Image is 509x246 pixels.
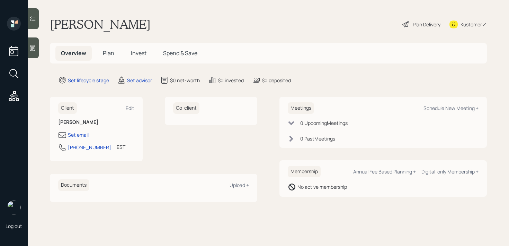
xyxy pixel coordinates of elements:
div: $0 deposited [262,77,291,84]
div: [PHONE_NUMBER] [68,144,111,151]
div: Plan Delivery [413,21,440,28]
div: Schedule New Meeting + [423,105,479,111]
div: $0 invested [218,77,244,84]
h1: [PERSON_NAME] [50,17,151,32]
div: Edit [126,105,134,111]
span: Invest [131,49,146,57]
h6: Membership [288,166,321,177]
h6: Co-client [173,102,199,114]
div: Digital-only Membership + [421,168,479,175]
h6: Documents [58,179,89,191]
span: Overview [61,49,86,57]
div: Upload + [230,182,249,188]
h6: [PERSON_NAME] [58,119,134,125]
div: 0 Past Meeting s [300,135,335,142]
span: Spend & Save [163,49,197,57]
div: Kustomer [461,21,482,28]
div: $0 net-worth [170,77,200,84]
div: No active membership [297,183,347,190]
span: Plan [103,49,114,57]
h6: Client [58,102,77,114]
div: Set lifecycle stage [68,77,109,84]
div: Log out [6,223,22,229]
div: 0 Upcoming Meeting s [300,119,348,127]
div: Annual Fee Based Planning + [353,168,416,175]
div: Set advisor [127,77,152,84]
img: retirable_logo.png [7,201,21,214]
div: Set email [68,131,89,138]
div: EST [117,143,125,151]
h6: Meetings [288,102,314,114]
